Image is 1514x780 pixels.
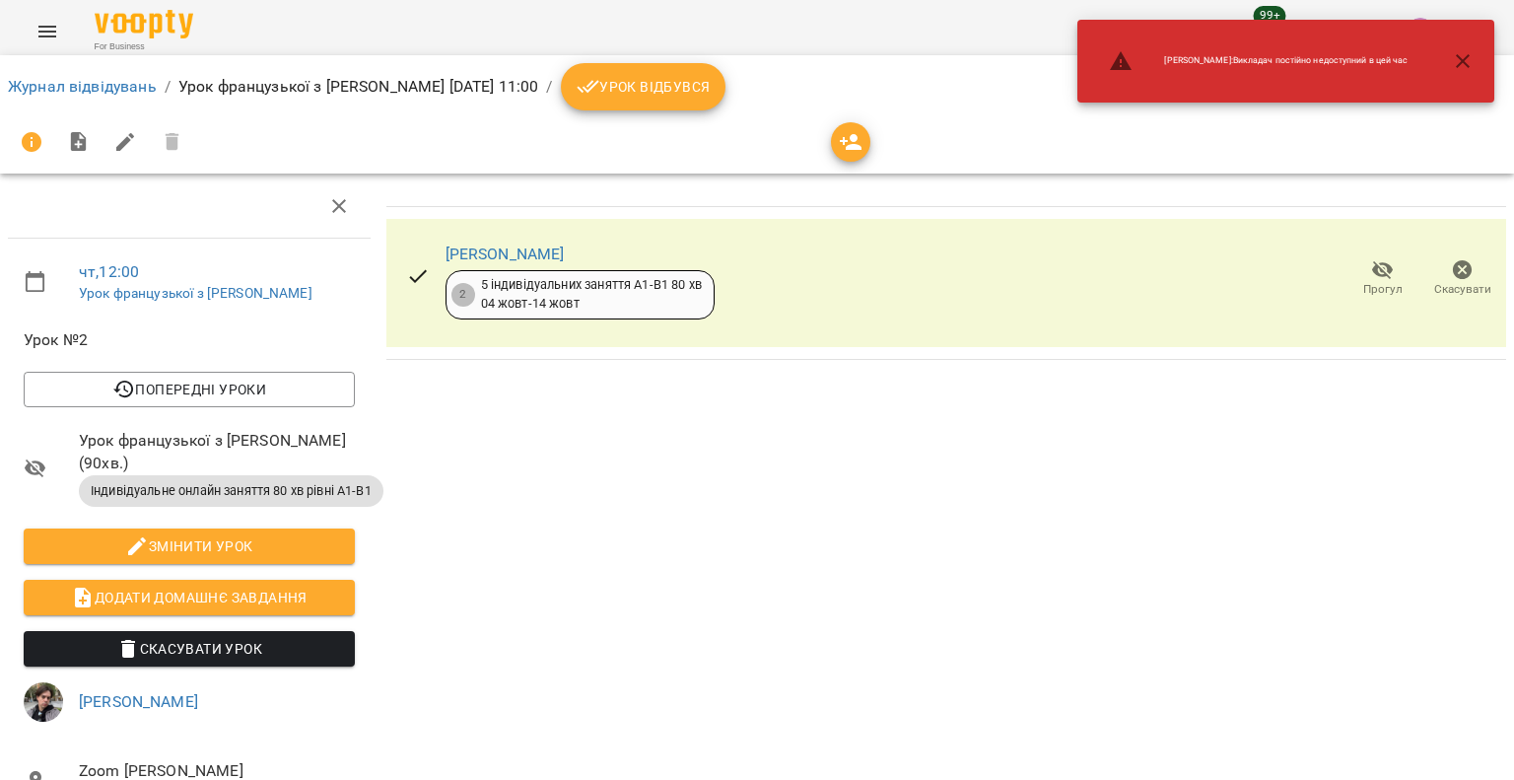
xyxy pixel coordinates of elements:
[39,586,339,609] span: Додати домашнє завдання
[24,8,71,55] button: Menu
[95,10,193,38] img: Voopty Logo
[24,529,355,564] button: Змінити урок
[1363,281,1403,298] span: Прогул
[1422,251,1502,307] button: Скасувати
[39,637,339,661] span: Скасувати Урок
[577,75,711,99] span: Урок відбувся
[1093,41,1423,81] li: [PERSON_NAME] : Викладач постійно недоступний в цей час
[24,682,63,722] img: 3324ceff06b5eb3c0dd68960b867f42f.jpeg
[79,692,198,711] a: [PERSON_NAME]
[24,328,355,352] span: Урок №2
[79,429,355,475] span: Урок французької з [PERSON_NAME] ( 90 хв. )
[165,75,171,99] li: /
[39,378,339,401] span: Попередні уроки
[79,262,139,281] a: чт , 12:00
[79,482,383,500] span: Індивідуальне онлайн заняття 80 хв рівні А1-В1
[1342,251,1422,307] button: Прогул
[481,276,702,313] div: 5 індивідуальних заняття А1-В1 80 хв 04 жовт - 14 жовт
[24,580,355,615] button: Додати домашнє завдання
[561,63,726,110] button: Урок відбувся
[8,77,157,96] a: Журнал відвідувань
[1254,6,1286,26] span: 99+
[95,40,193,53] span: For Business
[178,75,539,99] p: Урок французької з [PERSON_NAME] [DATE] 11:00
[1434,281,1491,298] span: Скасувати
[79,285,312,301] a: Урок французької з [PERSON_NAME]
[8,63,1506,110] nav: breadcrumb
[546,75,552,99] li: /
[451,283,475,307] div: 2
[24,372,355,407] button: Попередні уроки
[24,631,355,667] button: Скасувати Урок
[446,245,565,263] a: [PERSON_NAME]
[39,534,339,558] span: Змінити урок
